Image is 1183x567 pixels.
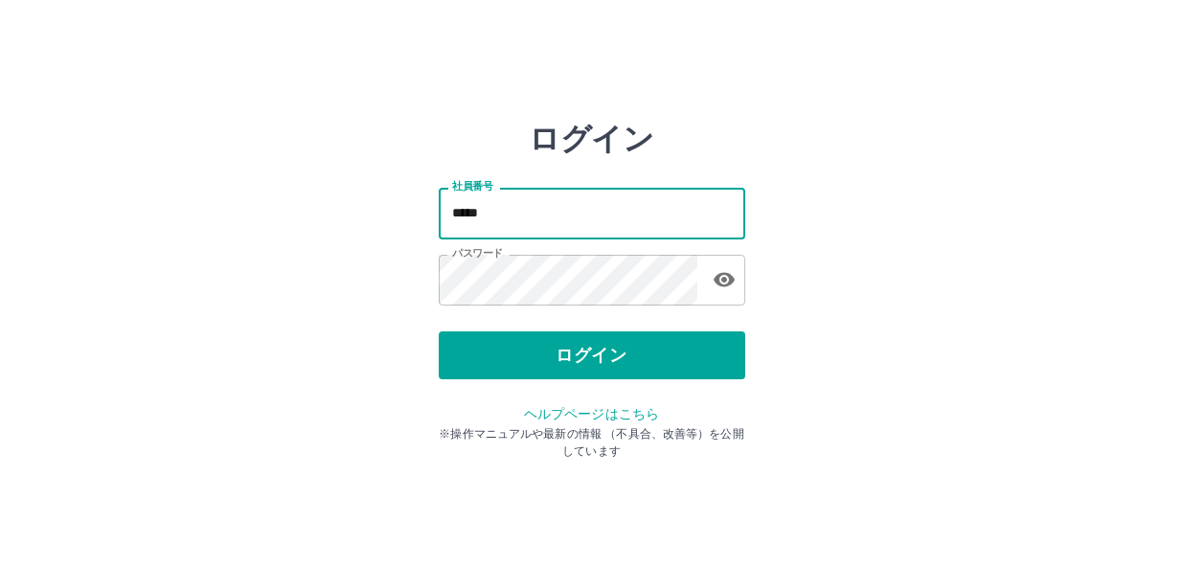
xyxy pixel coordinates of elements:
label: 社員番号 [452,179,492,193]
a: ヘルプページはこちら [524,406,659,421]
h2: ログイン [529,121,654,157]
p: ※操作マニュアルや最新の情報 （不具合、改善等）を公開しています [439,425,745,460]
label: パスワード [452,246,503,261]
button: ログイン [439,331,745,379]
